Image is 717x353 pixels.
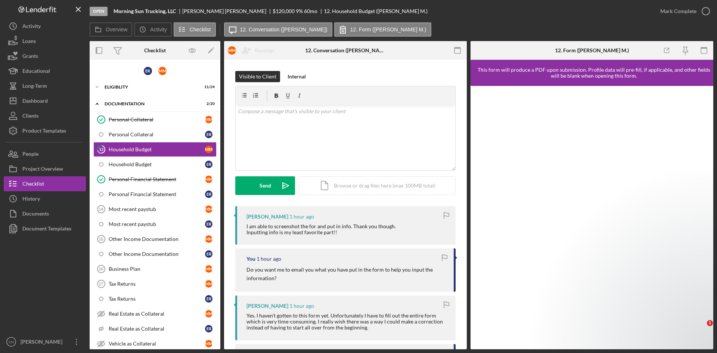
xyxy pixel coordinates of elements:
iframe: Lenderfit form [478,93,707,342]
a: Personal Financial StatementMM [93,172,217,187]
div: Checklist [144,47,166,53]
a: Personal Financial StatementER [93,187,217,202]
div: Send [260,176,271,195]
div: M M [205,116,212,123]
div: M M [205,146,212,153]
div: Reassign [255,43,275,58]
iframe: Intercom live chat [692,320,710,338]
div: M M [205,340,212,347]
div: Eligiblity [105,85,196,89]
div: Real Estate as Collateral [109,311,205,317]
button: Checklist [174,22,216,37]
button: Send [235,176,295,195]
div: Personal Financial Statement [109,176,205,182]
time: 2025-09-30 12:57 [257,256,281,262]
div: Yes. I haven’t gotten to this form yet. Unfortunately I have to fill out the entire form which is... [246,313,448,331]
span: 1 [707,320,713,326]
div: E R [205,161,212,168]
div: [PERSON_NAME] [246,303,288,309]
b: Morning Sun Trucking, LLC [114,8,176,14]
div: Personal Collateral [109,117,205,123]
label: 12. Form ([PERSON_NAME] M.) [350,27,426,32]
div: 12. Form ([PERSON_NAME] M.) [555,47,629,53]
div: E R [205,191,212,198]
div: M M [228,46,236,55]
div: E R [144,67,152,75]
button: Mark Complete [653,4,713,19]
div: E R [205,295,212,303]
div: 9 % [296,8,303,14]
div: Visible to Client [239,71,276,82]
button: 12. Conversation ([PERSON_NAME]) [224,22,332,37]
button: 12. Form ([PERSON_NAME] M.) [334,22,431,37]
div: Internal [288,71,306,82]
div: Open [90,7,108,16]
div: [PERSON_NAME] [246,214,288,220]
a: 14Most recent paystubMM [93,202,217,217]
a: Personal CollateralMM [93,112,217,127]
div: Mark Complete [660,4,696,19]
tspan: 17 [99,282,103,286]
div: M M [158,67,167,75]
div: [PERSON_NAME] [PERSON_NAME] [182,8,273,14]
text: CN [9,340,14,344]
div: M M [205,235,212,243]
div: 60 mo [304,8,317,14]
span: $120,000 [273,8,295,14]
a: Personal CollateralER [93,127,217,142]
a: Most recent paystubER [93,217,217,232]
a: 17Tax ReturnsMM [93,276,217,291]
tspan: 12 [99,147,103,152]
div: E R [205,220,212,228]
button: Activity [134,22,171,37]
label: 12. Conversation ([PERSON_NAME]) [240,27,328,32]
div: Documentation [105,102,196,106]
p: Do you want me to email you what you have put in the form to help you input the information? [246,266,446,282]
div: Business Plan [109,266,205,272]
div: M M [205,176,212,183]
button: CN[PERSON_NAME] [4,334,86,349]
tspan: 14 [99,207,103,211]
label: Overview [106,27,127,32]
div: Personal Collateral [109,131,205,137]
div: Other Income Documentation [109,236,205,242]
div: [PERSON_NAME] [19,334,67,351]
time: 2025-09-30 12:53 [289,303,314,309]
div: Real Estate as Collateral [109,326,205,332]
div: 2 / 20 [201,102,215,106]
div: 12. Household Budget ([PERSON_NAME] M.) [324,8,428,14]
a: Real Estate as CollateralMM [93,306,217,321]
div: Tax Returns [109,296,205,302]
div: M M [205,265,212,273]
div: I am able to screenshot the for and put in info. Thank you though. Inputting info is my least fav... [246,223,397,235]
a: Other Income DocumentationER [93,247,217,261]
a: Household BudgetER [93,157,217,172]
